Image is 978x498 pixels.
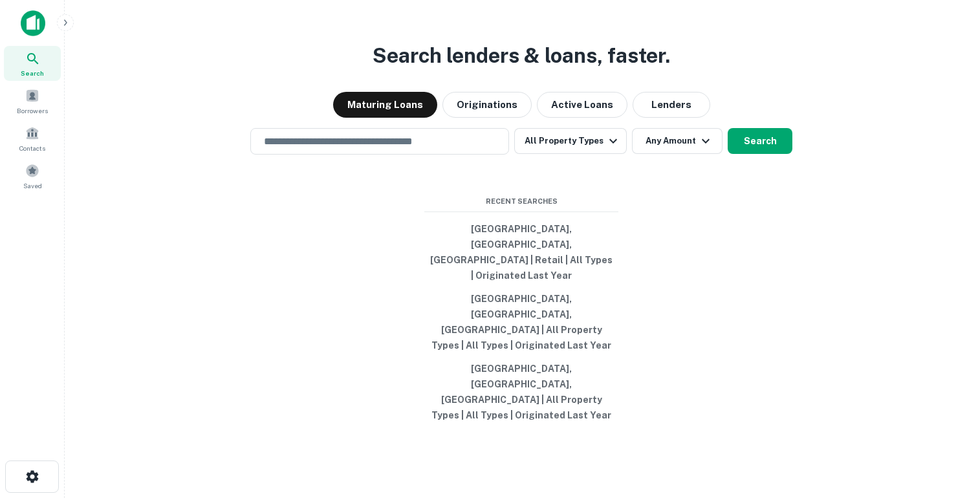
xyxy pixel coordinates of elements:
button: Any Amount [632,128,723,154]
span: Search [21,68,44,78]
button: [GEOGRAPHIC_DATA], [GEOGRAPHIC_DATA], [GEOGRAPHIC_DATA] | Retail | All Types | Originated Last Year [424,217,618,287]
h3: Search lenders & loans, faster. [373,40,670,71]
iframe: Chat Widget [913,395,978,457]
a: Saved [4,158,61,193]
span: Borrowers [17,105,48,116]
button: Originations [442,92,532,118]
button: [GEOGRAPHIC_DATA], [GEOGRAPHIC_DATA], [GEOGRAPHIC_DATA] | All Property Types | All Types | Origin... [424,287,618,357]
a: Search [4,46,61,81]
button: Active Loans [537,92,627,118]
a: Contacts [4,121,61,156]
img: capitalize-icon.png [21,10,45,36]
span: Saved [23,180,42,191]
button: [GEOGRAPHIC_DATA], [GEOGRAPHIC_DATA], [GEOGRAPHIC_DATA] | All Property Types | All Types | Origin... [424,357,618,427]
button: Search [728,128,792,154]
a: Borrowers [4,83,61,118]
span: Recent Searches [424,196,618,207]
span: Contacts [19,143,45,153]
button: Lenders [633,92,710,118]
button: Maturing Loans [333,92,437,118]
button: All Property Types [514,128,627,154]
